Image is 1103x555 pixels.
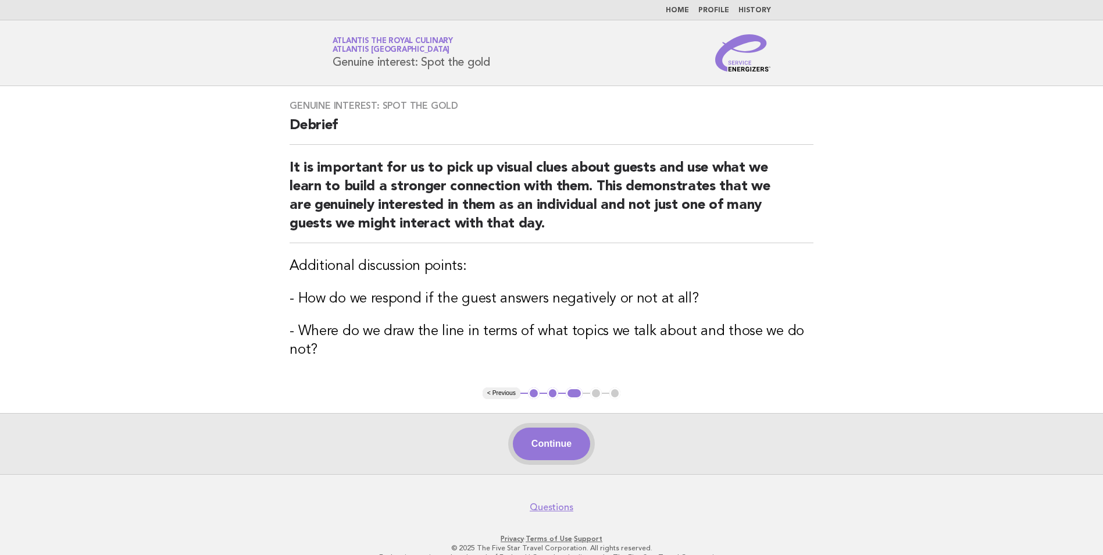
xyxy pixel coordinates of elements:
[333,47,450,54] span: Atlantis [GEOGRAPHIC_DATA]
[333,37,453,54] a: Atlantis the Royal CulinaryAtlantis [GEOGRAPHIC_DATA]
[566,387,583,399] button: 3
[290,159,813,243] h2: It is important for us to pick up visual clues about guests and use what we learn to build a stro...
[290,322,813,360] h3: - Where do we draw the line in terms of what topics we talk about and those we do not?
[290,116,813,145] h2: Debrief
[738,7,771,14] a: History
[290,290,813,308] h3: - How do we respond if the guest answers negatively or not at all?
[666,7,689,14] a: Home
[483,387,520,399] button: < Previous
[290,100,813,112] h3: Genuine interest: Spot the gold
[547,387,559,399] button: 2
[574,535,602,543] a: Support
[526,535,572,543] a: Terms of Use
[528,387,540,399] button: 1
[333,38,490,68] h1: Genuine interest: Spot the gold
[290,257,813,276] h3: Additional discussion points:
[501,535,524,543] a: Privacy
[698,7,729,14] a: Profile
[196,543,908,553] p: © 2025 The Five Star Travel Corporation. All rights reserved.
[715,34,771,72] img: Service Energizers
[196,534,908,543] p: · ·
[513,428,590,460] button: Continue
[530,501,573,513] a: Questions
